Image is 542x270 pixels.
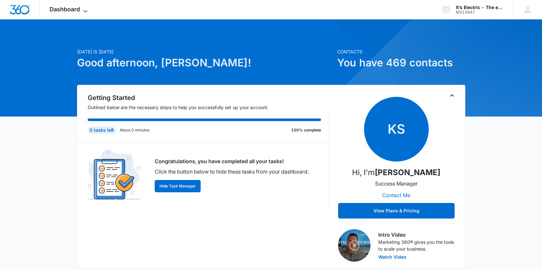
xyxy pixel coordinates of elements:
[375,180,418,187] p: Success Manager
[120,127,149,133] p: About 0 minutes
[337,55,465,71] h1: You have 469 contacts
[155,168,309,175] p: Click the button below to hide these tasks from your dashboard.
[338,203,455,219] button: View Plans & Pricing
[378,239,455,252] p: Marketing 360® gives you the tools to scale your business.
[291,127,321,133] p: 100% complete
[375,168,440,177] strong: [PERSON_NAME]
[77,48,333,55] p: [DATE] is [DATE]
[50,6,80,13] span: Dashboard
[155,180,201,192] button: Hide Task Manager
[456,10,503,15] div: account id
[88,93,329,103] h2: Getting Started
[378,231,455,239] h3: Intro Video
[88,126,116,134] div: 0 tasks left
[155,157,309,165] p: Congratulations, you have completed all your tasks!
[378,255,406,259] button: Watch Video
[364,97,429,162] span: KS
[77,55,333,71] h1: Good afternoon, [PERSON_NAME]!
[456,5,503,10] div: account name
[338,229,371,262] img: Intro Video
[88,104,329,111] p: Outlined below are the necessary steps to help you successfully set up your account.
[376,187,417,203] button: Contact Me
[448,92,456,99] button: Toggle Collapse
[352,167,440,178] p: Hi, I'm
[337,48,465,55] p: Contacts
